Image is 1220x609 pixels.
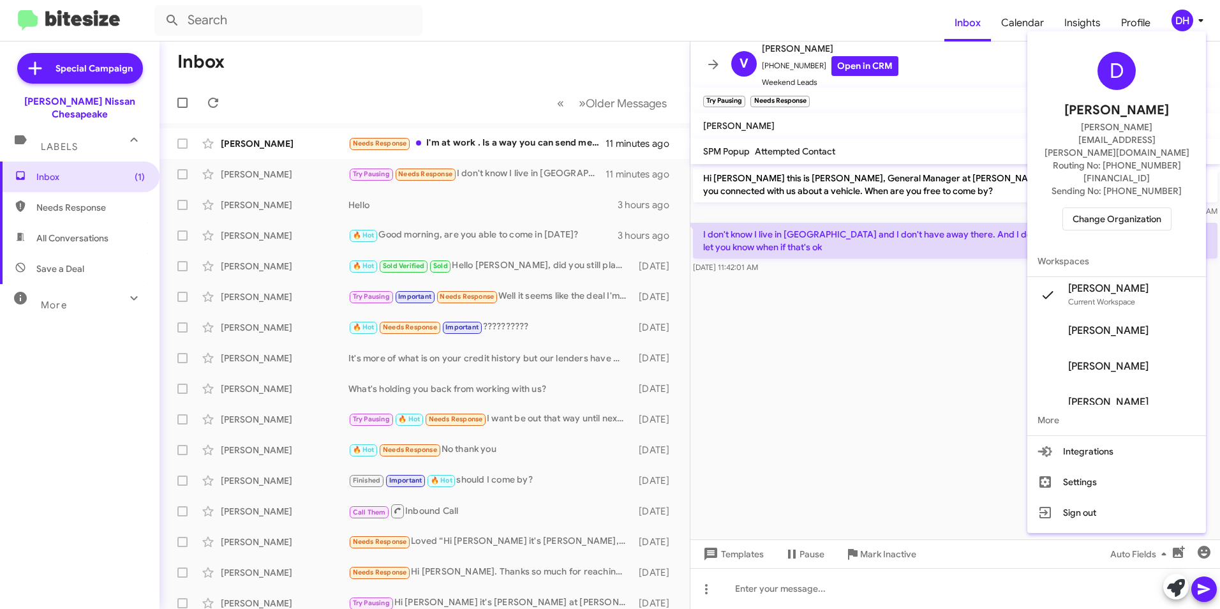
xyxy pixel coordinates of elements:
span: [PERSON_NAME] [1064,100,1169,121]
span: [PERSON_NAME][EMAIL_ADDRESS][PERSON_NAME][DOMAIN_NAME] [1043,121,1191,159]
span: [PERSON_NAME] [1068,360,1149,373]
span: Routing No: [PHONE_NUMBER][FINANCIAL_ID] [1043,159,1191,184]
button: Change Organization [1062,207,1172,230]
span: [PERSON_NAME] [1068,396,1149,409]
button: Sign out [1027,497,1206,528]
span: More [1027,405,1206,435]
span: Change Organization [1073,208,1161,230]
button: Settings [1027,467,1206,497]
div: D [1097,52,1136,90]
span: [PERSON_NAME] [1068,282,1149,295]
span: [PERSON_NAME] [1068,324,1149,337]
span: Current Workspace [1068,297,1135,306]
span: Workspaces [1027,246,1206,276]
span: Sending No: [PHONE_NUMBER] [1052,184,1182,197]
button: Integrations [1027,436,1206,467]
